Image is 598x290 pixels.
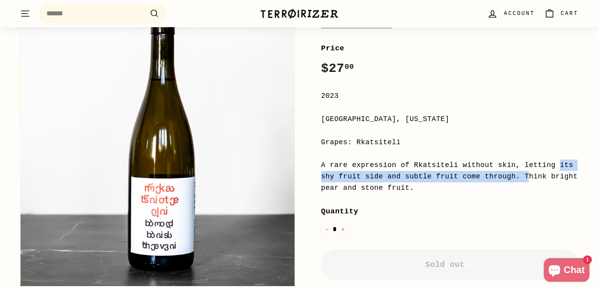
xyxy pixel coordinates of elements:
[321,21,392,29] a: Pheasant's Tears
[321,114,578,125] div: [GEOGRAPHIC_DATA], [US_STATE]
[541,258,592,284] inbox-online-store-chat: Shopify online store chat
[321,42,578,54] label: Price
[321,221,349,237] input: quantity
[321,221,333,237] button: Reduce item quantity by one
[20,12,294,286] img: Rkatsiteli Bodbiskhevi
[321,160,578,193] div: A rare expression of Rkatsiteli without skin, letting its shy fruit side and subtle fruit come th...
[482,2,539,25] a: Account
[504,9,534,18] span: Account
[539,2,583,25] a: Cart
[321,249,578,281] button: Sold out
[321,90,578,102] div: 2023
[561,9,578,18] span: Cart
[337,221,349,237] button: Increase item quantity by one
[321,61,354,76] span: $27
[344,62,354,71] sup: 00
[321,137,578,148] div: Grapes: Rkatsiteli
[425,260,474,269] span: Sold out
[321,206,578,217] label: Quantity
